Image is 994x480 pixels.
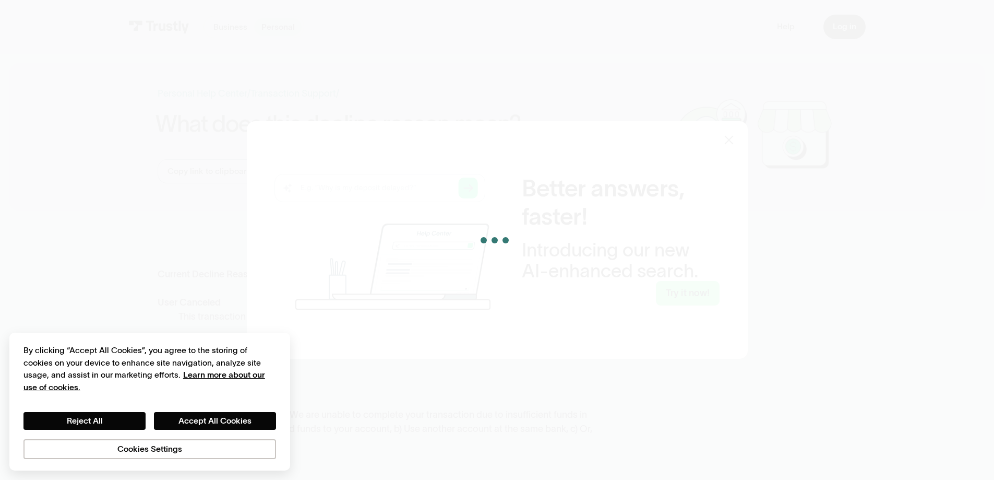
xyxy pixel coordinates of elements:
[9,333,290,471] div: Cookie banner
[23,412,146,430] button: Reject All
[23,344,276,459] div: Privacy
[23,439,276,459] button: Cookies Settings
[154,412,276,430] button: Accept All Cookies
[23,344,276,393] div: By clicking “Accept All Cookies”, you agree to the storing of cookies on your device to enhance s...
